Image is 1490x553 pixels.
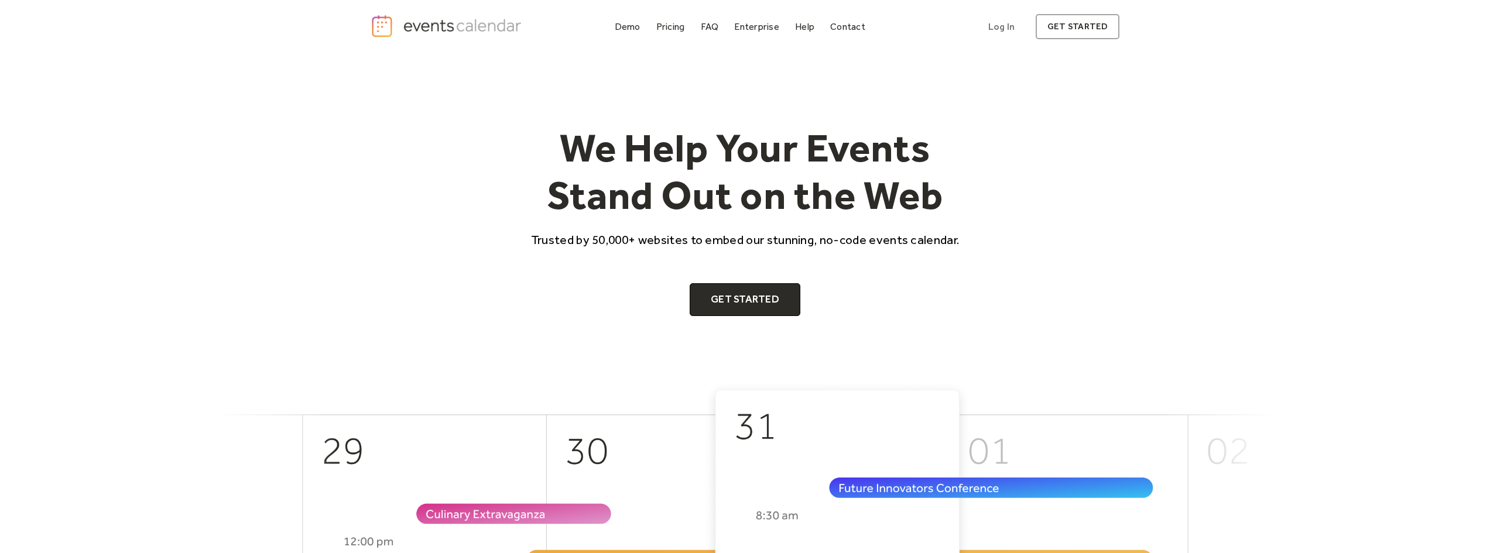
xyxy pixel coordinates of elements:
[690,283,800,316] a: Get Started
[790,19,819,35] a: Help
[795,23,814,30] div: Help
[1036,14,1119,39] a: get started
[830,23,865,30] div: Contact
[696,19,724,35] a: FAQ
[826,19,870,35] a: Contact
[520,124,970,219] h1: We Help Your Events Stand Out on the Web
[734,23,779,30] div: Enterprise
[615,23,640,30] div: Demo
[520,231,970,248] p: Trusted by 50,000+ websites to embed our stunning, no-code events calendar.
[610,19,645,35] a: Demo
[701,23,719,30] div: FAQ
[652,19,690,35] a: Pricing
[656,23,685,30] div: Pricing
[729,19,783,35] a: Enterprise
[977,14,1026,39] a: Log In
